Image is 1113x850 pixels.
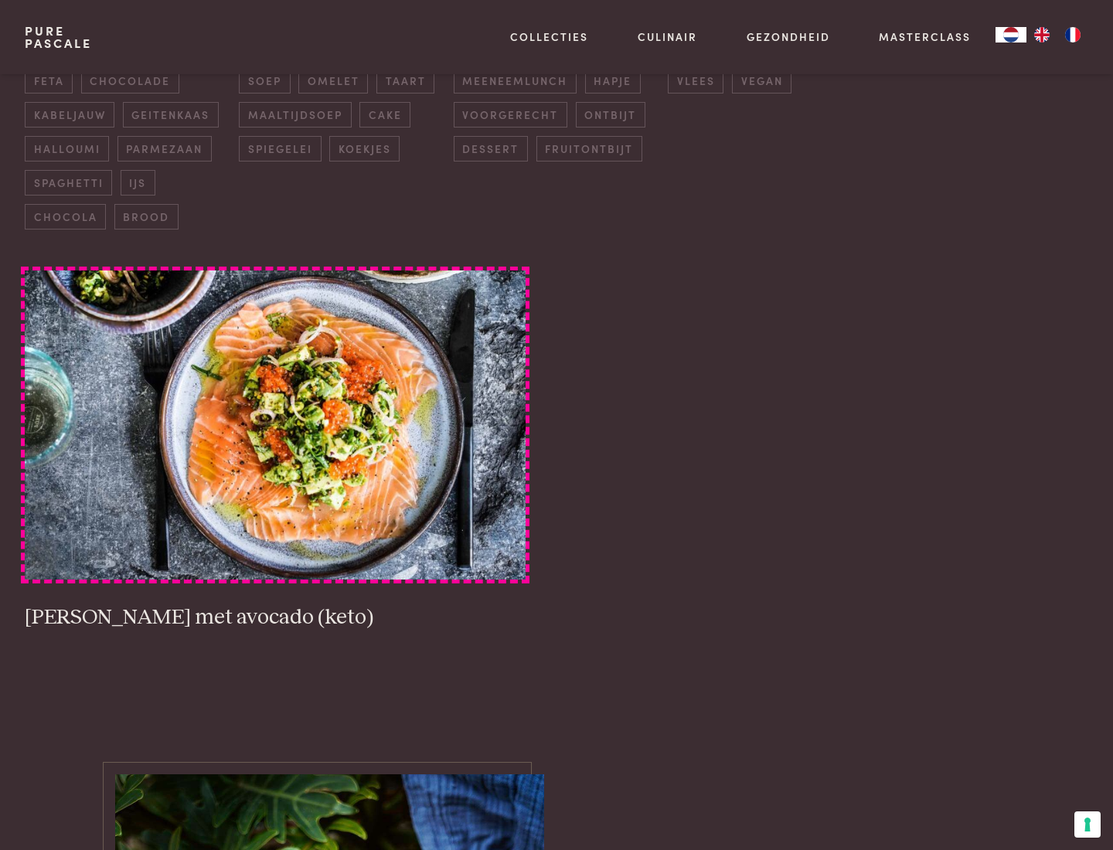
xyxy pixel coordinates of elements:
span: ijs [121,170,155,195]
span: fruitontbijt [536,136,642,161]
span: omelet [298,68,368,93]
span: geitenkaas [123,102,219,127]
span: vegan [732,68,791,93]
span: vlees [668,68,723,93]
span: kabeljauw [25,102,114,127]
a: EN [1026,27,1057,42]
h3: [PERSON_NAME] met avocado (keto) [25,604,526,631]
a: NL [996,27,1026,42]
span: soep [239,68,290,93]
span: taart [376,68,434,93]
ul: Language list [1026,27,1088,42]
a: FR [1057,27,1088,42]
aside: Language selected: Nederlands [996,27,1088,42]
span: voorgerecht [454,102,567,127]
span: feta [25,68,73,93]
span: spaghetti [25,170,112,195]
span: meeneemlunch [454,68,577,93]
a: Gezondheid [747,29,830,45]
div: Language [996,27,1026,42]
span: maaltijdsoep [239,102,351,127]
a: Collecties [510,29,588,45]
span: chocolade [81,68,179,93]
span: spiegelei [239,136,321,161]
span: ontbijt [576,102,645,127]
a: Masterclass [879,29,971,45]
a: Culinair [638,29,697,45]
span: dessert [454,136,528,161]
span: cake [359,102,410,127]
span: halloumi [25,136,109,161]
button: Uw voorkeuren voor toestemming voor trackingtechnologieën [1074,811,1101,838]
a: Rauwe zalm met avocado (keto) [PERSON_NAME] met avocado (keto) [25,270,526,631]
span: parmezaan [117,136,212,161]
img: Rauwe zalm met avocado (keto) [25,270,526,580]
span: brood [114,204,179,229]
span: chocola [25,204,106,229]
span: koekjes [329,136,400,161]
span: hapje [585,68,641,93]
a: PurePascale [25,25,92,49]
